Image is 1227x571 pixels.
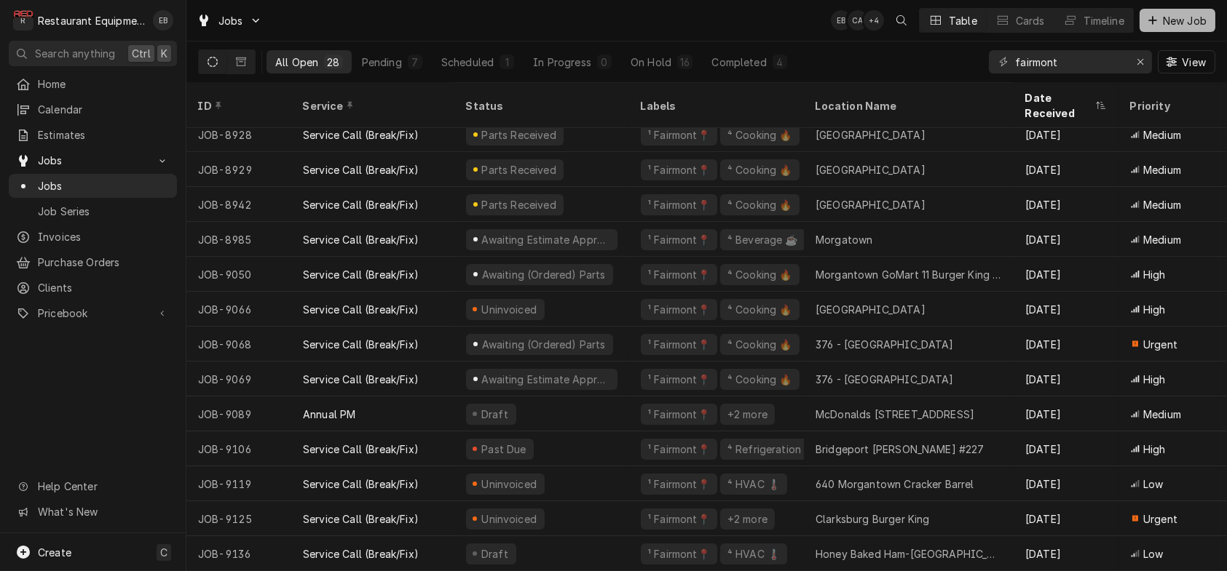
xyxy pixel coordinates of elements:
span: Medium [1143,197,1181,212]
div: + 4 [864,10,884,31]
span: Calendar [38,102,170,117]
div: ⁴ Cooking 🔥 [726,127,794,143]
div: [DATE] [1014,187,1118,222]
div: Clarksburg Burger King [816,511,930,527]
span: High [1143,372,1166,387]
div: JOB-9119 [186,466,291,501]
span: Clients [38,280,170,295]
div: ⁴ HVAC 🌡️ [726,476,781,492]
div: Awaiting Estimate Approval [480,232,612,247]
button: Search anythingCtrlK [9,41,177,66]
span: Medium [1143,162,1181,177]
div: ⁴ Beverage ☕ [726,232,800,247]
div: Awaiting (Ordered) Parts [480,267,607,282]
span: Low [1143,476,1163,492]
div: Parts Received [480,197,558,212]
div: [DATE] [1014,362,1118,396]
button: View [1158,50,1215,73]
div: 0 [600,55,609,70]
a: Go to Jobs [191,9,268,33]
div: Draft [479,407,510,422]
div: [DATE] [1014,396,1118,431]
div: R [13,10,33,31]
div: Annual PM [303,407,355,422]
span: Search anything [35,46,115,61]
div: McDonalds [STREET_ADDRESS] [816,407,974,422]
div: Past Due [480,442,529,457]
div: CA [848,10,868,31]
div: Awaiting Estimate Approval [480,372,612,387]
span: Ctrl [132,46,151,61]
div: [DATE] [1014,257,1118,292]
div: Service Call (Break/Fix) [303,546,419,562]
div: ¹ Fairmont📍 [647,546,711,562]
button: Erase input [1129,50,1152,73]
div: Restaurant Equipment Diagnostics [38,13,145,28]
span: New Job [1160,13,1210,28]
div: ¹ Fairmont📍 [647,127,711,143]
div: Completed [711,55,766,70]
div: Service [303,98,440,113]
div: Status [466,98,615,113]
span: Pricebook [38,306,148,321]
div: ⁴ Cooking 🔥 [726,197,794,212]
div: 7 [411,55,419,70]
div: EB [831,10,851,31]
div: JOB-9136 [186,536,291,571]
a: Job Series [9,199,177,223]
div: 1 [502,55,511,70]
div: [DATE] [1014,292,1118,327]
div: Priority [1130,98,1209,113]
div: Location Name [816,98,999,113]
div: ¹ Fairmont📍 [647,511,711,527]
div: Date Received [1025,90,1092,121]
div: ¹ Fairmont📍 [647,407,711,422]
div: JOB-9106 [186,431,291,466]
div: Parts Received [480,127,558,143]
div: 376 - [GEOGRAPHIC_DATA] [816,372,954,387]
div: Emily Bird's Avatar [153,10,173,31]
div: ¹ Fairmont📍 [647,302,711,317]
div: JOB-9066 [186,292,291,327]
span: High [1143,442,1166,457]
div: ¹ Fairmont📍 [647,442,711,457]
span: Urgent [1143,337,1177,352]
span: Jobs [218,13,243,28]
div: ⁴ Cooking 🔥 [726,267,794,282]
div: [DATE] [1014,501,1118,536]
div: Service Call (Break/Fix) [303,302,419,317]
span: C [160,545,167,560]
span: K [161,46,167,61]
span: Create [38,546,71,559]
div: Labels [641,98,792,113]
a: Invoices [9,225,177,249]
div: Uninvoiced [480,511,539,527]
div: On Hold [631,55,671,70]
div: JOB-8942 [186,187,291,222]
div: [GEOGRAPHIC_DATA] [816,162,926,177]
div: EB [153,10,173,31]
span: Jobs [38,153,148,168]
div: ID [198,98,277,113]
div: All Open [275,55,318,70]
div: ⁴ Cooking 🔥 [726,302,794,317]
div: Parts Received [480,162,558,177]
div: ¹ Fairmont📍 [647,197,711,212]
div: Service Call (Break/Fix) [303,442,419,457]
a: Go to Help Center [9,474,177,498]
span: High [1143,302,1166,317]
div: Cards [1016,13,1045,28]
div: ⁴ Cooking 🔥 [726,337,794,352]
a: Home [9,72,177,96]
div: JOB-8929 [186,152,291,187]
div: Table [949,13,977,28]
span: Estimates [38,127,170,143]
div: [DATE] [1014,152,1118,187]
div: Service Call (Break/Fix) [303,127,419,143]
span: Purchase Orders [38,255,170,270]
div: 640 Morgantown Cracker Barrel [816,476,974,492]
span: Invoices [38,229,170,244]
div: JOB-8928 [186,117,291,152]
div: Service Call (Break/Fix) [303,511,419,527]
div: Pending [362,55,402,70]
